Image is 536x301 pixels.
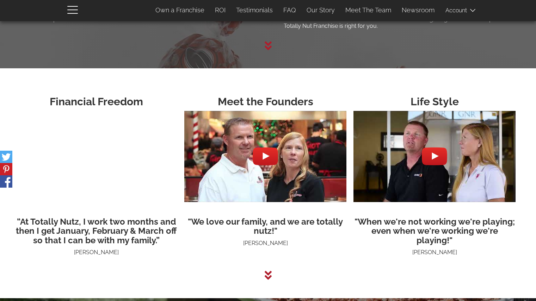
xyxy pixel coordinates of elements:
[340,3,396,18] a: Meet The Team
[278,3,301,18] a: FAQ
[184,96,346,217] img: hqdefault.jpg
[74,249,119,256] span: [PERSON_NAME]
[412,249,457,256] span: [PERSON_NAME]
[396,3,440,18] a: Newsroom
[353,96,516,107] h2: Life Style
[243,240,288,246] span: [PERSON_NAME]
[353,217,516,245] h3: "When we're not working we're playing; even when we're working we're playing!"
[15,217,177,245] h3: “At Totally Nutz, I work two months and then I get January, February & March off so that I can be...
[301,3,340,18] a: Our Story
[353,96,516,217] img: hqdefault.jpg
[184,96,346,107] h2: Meet the Founders
[231,3,278,18] a: Testimonials
[15,96,177,107] h2: Financial Freedom
[210,3,231,18] a: ROI
[150,3,210,18] a: Own a Franchise
[184,217,346,236] h3: "We love our family, and we are totally nutz!"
